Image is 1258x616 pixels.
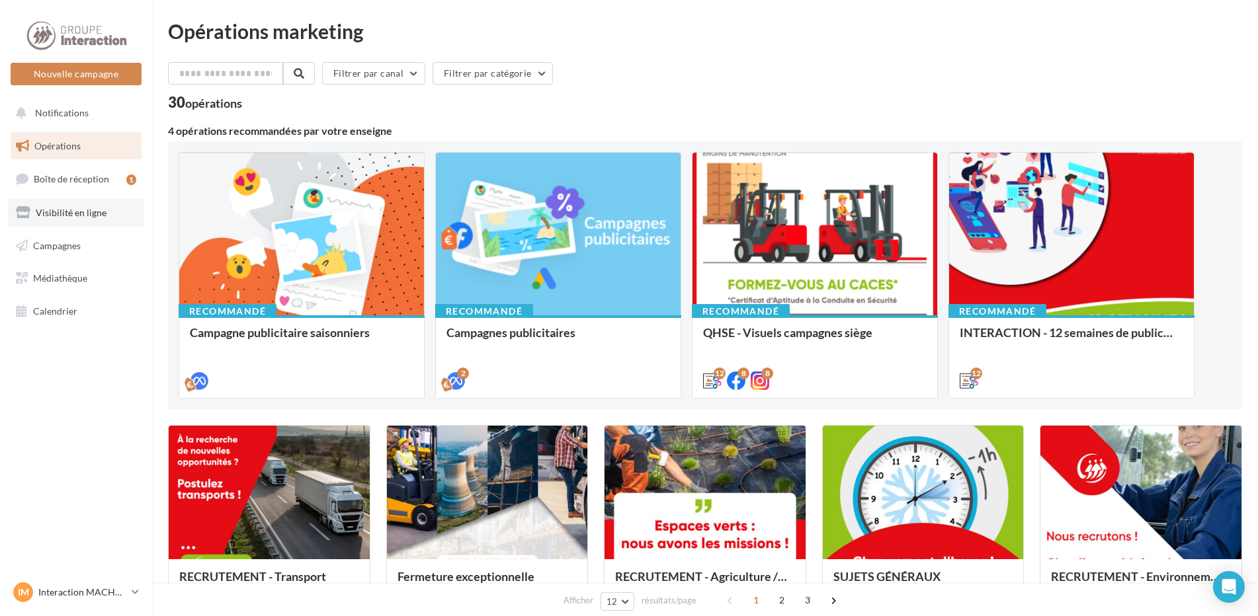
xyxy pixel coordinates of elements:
span: Notifications [35,107,89,118]
button: Filtrer par catégorie [433,62,553,85]
div: 30 [168,95,242,110]
div: 4 opérations recommandées par votre enseigne [168,126,1242,136]
div: Campagnes publicitaires [446,326,670,352]
a: Visibilité en ligne [8,199,144,227]
div: Recommandé [179,304,276,319]
span: Boîte de réception [34,173,109,184]
a: Calendrier [8,297,144,325]
span: résultats/page [642,594,696,607]
div: QHSE - Visuels campagnes siège [703,326,927,352]
div: Recommandé [948,304,1046,319]
div: 8 [761,367,773,379]
div: 8 [737,367,749,379]
span: Calendrier [33,305,77,317]
span: 1 [745,590,767,611]
a: Opérations [8,132,144,160]
div: Recommandé [692,304,790,319]
div: INTERACTION - 12 semaines de publication [960,326,1183,352]
span: IM [18,586,29,599]
span: 12 [607,596,618,607]
div: 12 [970,367,982,379]
button: Notifications [8,99,139,127]
a: Boîte de réception1 [8,165,144,193]
span: 3 [797,590,818,611]
div: Fermeture exceptionnelle [398,570,577,596]
button: 12 [601,592,634,611]
div: Open Intercom Messenger [1213,571,1245,603]
div: RECRUTEMENT - Agriculture / Espaces verts [615,570,795,596]
div: 12 [714,367,726,379]
button: Nouvelle campagne [11,63,142,85]
div: SUJETS GÉNÉRAUX [833,570,1013,596]
span: Visibilité en ligne [36,207,106,218]
div: Opérations marketing [168,21,1242,41]
div: RECRUTEMENT - Environnement [1051,570,1231,596]
span: Opérations [34,140,81,151]
div: 2 [457,367,469,379]
div: RECRUTEMENT - Transport [179,570,359,596]
div: opérations [185,97,242,109]
div: 1 [126,174,136,185]
a: IM Interaction MACHECOUL [11,580,142,605]
span: Afficher [564,594,593,607]
span: Médiathèque [33,272,87,284]
p: Interaction MACHECOUL [38,586,126,599]
span: 2 [771,590,792,611]
a: Campagnes [8,232,144,260]
a: Médiathèque [8,264,144,292]
div: Campagne publicitaire saisonniers [190,326,413,352]
span: Campagnes [33,239,81,250]
div: Recommandé [435,304,533,319]
button: Filtrer par canal [322,62,425,85]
